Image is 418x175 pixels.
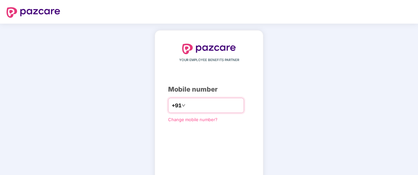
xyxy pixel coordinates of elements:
[179,57,239,63] span: YOUR EMPLOYEE BENEFITS PARTNER
[182,103,185,107] span: down
[182,44,236,54] img: logo
[172,101,182,110] span: +91
[168,117,218,122] a: Change mobile number?
[7,7,60,18] img: logo
[168,84,250,95] div: Mobile number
